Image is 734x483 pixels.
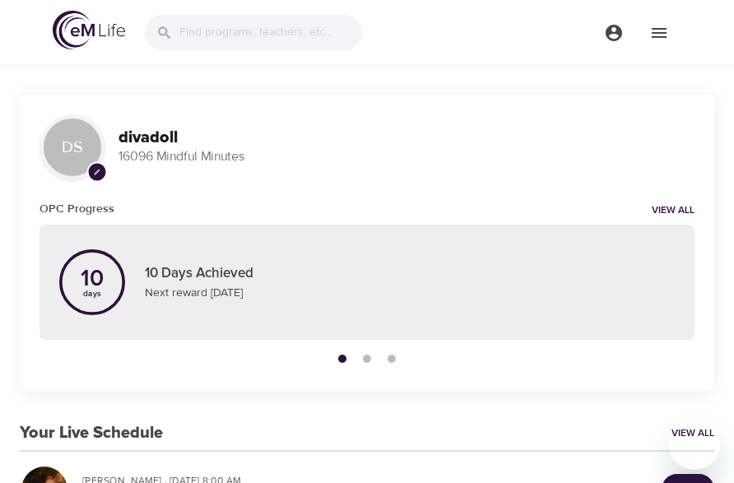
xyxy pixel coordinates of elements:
[118,128,695,147] h3: divadoll
[671,426,714,440] a: View All
[591,10,636,55] button: menu
[179,15,362,50] input: Find programs, teachers, etc...
[145,263,675,285] p: 10 Days Achieved
[53,11,125,49] img: logo
[145,285,675,302] p: Next reward [DATE]
[81,290,104,297] p: days
[668,417,721,470] iframe: Button to launch messaging window
[652,204,695,218] a: View all notifications
[636,10,681,55] button: menu
[39,114,105,180] div: DS
[118,147,695,166] p: 16096 Mindful Minutes
[20,424,163,443] h3: Your Live Schedule
[39,200,114,218] h6: OPC Progress
[81,267,104,290] p: 10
